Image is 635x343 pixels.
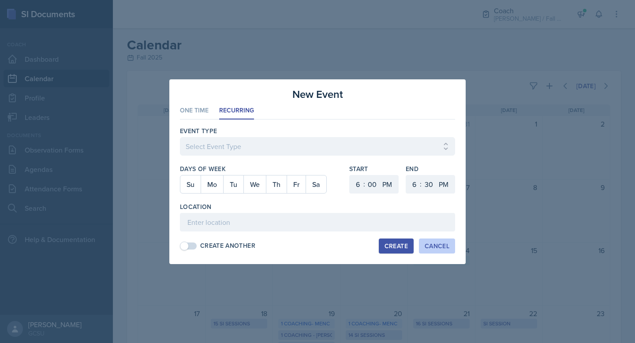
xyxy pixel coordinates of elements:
[292,86,343,102] h3: New Event
[200,241,255,250] div: Create Another
[419,239,455,254] button: Cancel
[363,179,365,189] div: :
[287,175,306,193] button: Fr
[223,175,243,193] button: Tu
[266,175,287,193] button: Th
[180,164,342,173] label: Days of Week
[180,175,201,193] button: Su
[420,179,422,189] div: :
[306,175,326,193] button: Sa
[180,102,209,119] li: One Time
[243,175,266,193] button: We
[180,127,217,135] label: Event Type
[406,164,455,173] label: End
[219,102,254,119] li: Recurring
[425,242,449,250] div: Cancel
[201,175,223,193] button: Mo
[349,164,399,173] label: Start
[385,242,408,250] div: Create
[180,202,212,211] label: Location
[379,239,414,254] button: Create
[180,213,455,231] input: Enter location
